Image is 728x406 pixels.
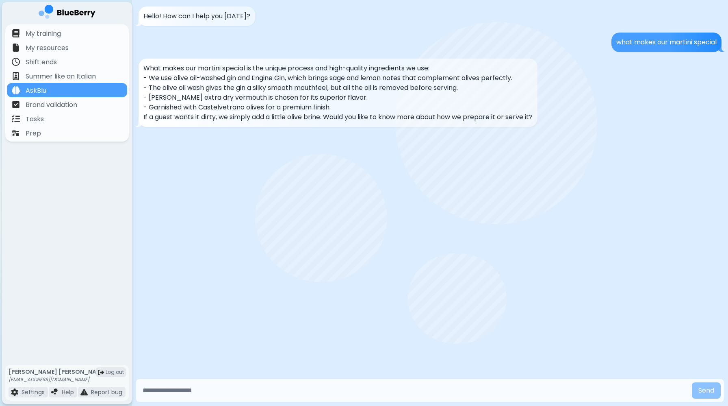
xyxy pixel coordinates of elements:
[91,389,122,396] p: Report bug
[12,72,20,80] img: file icon
[98,369,104,375] img: logout
[143,73,533,83] p: - We use olive oil-washed gin and Engine Gin, which brings sage and lemon notes that complement o...
[39,5,95,22] img: company logo
[26,72,96,81] p: Summer like an Italian
[143,103,533,112] p: - Garnished with Castelvetrano olives for a premium finish.
[143,93,533,103] p: - [PERSON_NAME] extra dry vermouth is chosen for its superior flavor.
[80,389,88,396] img: file icon
[26,29,61,39] p: My training
[106,369,124,375] span: Log out
[143,112,533,122] p: If a guest wants it dirty, we simply add a little olive brine. Would you like to know more about ...
[26,86,46,96] p: AskBlu
[12,100,20,109] img: file icon
[143,63,533,73] p: What makes our martini special is the unique process and high-quality ingredients we use:
[12,86,20,94] img: file icon
[692,382,721,399] button: Send
[22,389,45,396] p: Settings
[12,129,20,137] img: file icon
[616,37,717,47] p: what makes our martini special
[9,368,107,375] p: [PERSON_NAME] [PERSON_NAME]
[12,115,20,123] img: file icon
[26,129,41,138] p: Prep
[26,114,44,124] p: Tasks
[26,100,77,110] p: Brand validation
[12,29,20,37] img: file icon
[26,43,69,53] p: My resources
[143,11,250,21] p: Hello! How can I help you [DATE]?
[9,376,107,383] p: [EMAIL_ADDRESS][DOMAIN_NAME]
[51,389,58,396] img: file icon
[62,389,74,396] p: Help
[12,44,20,52] img: file icon
[143,83,533,93] p: - The olive oil wash gives the gin a silky smooth mouthfeel, but all the oil is removed before se...
[26,57,57,67] p: Shift ends
[11,389,18,396] img: file icon
[12,58,20,66] img: file icon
